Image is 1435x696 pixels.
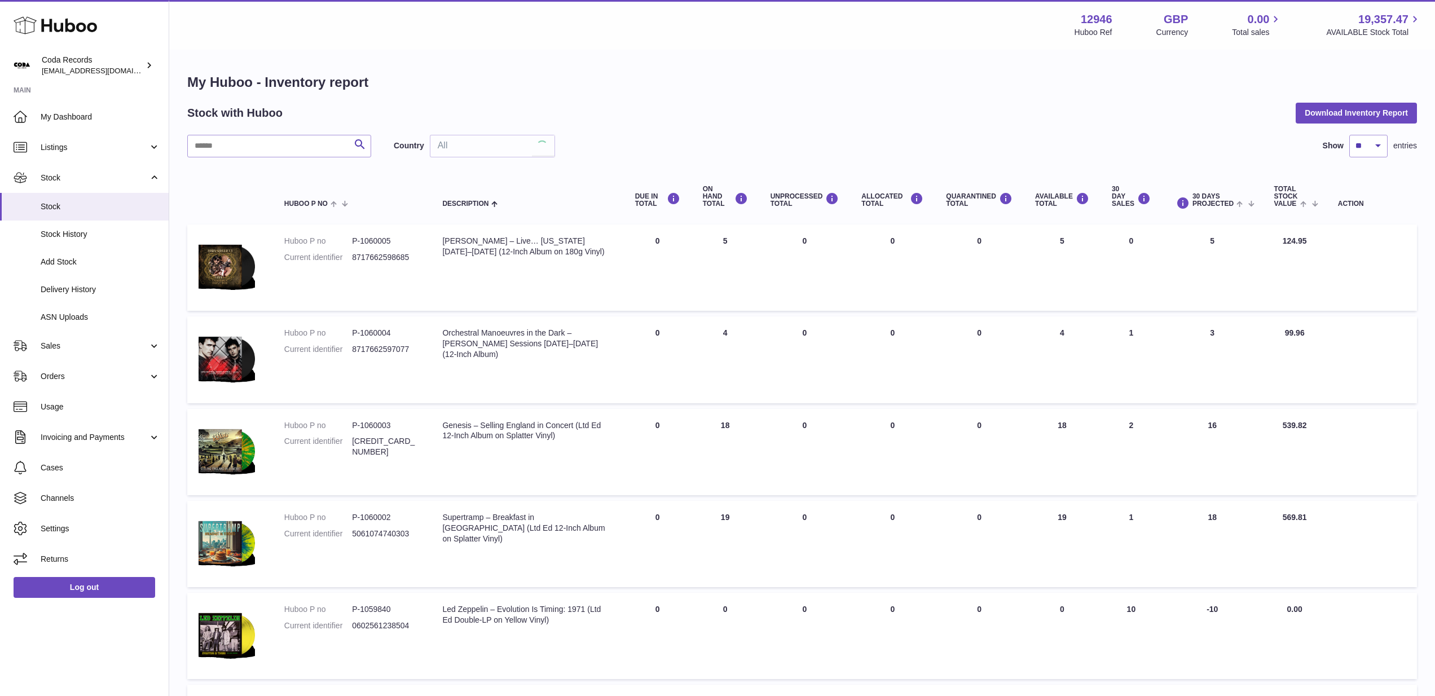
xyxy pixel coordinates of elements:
td: 0 [1101,224,1162,311]
dd: P-1060005 [352,236,420,246]
span: entries [1393,140,1417,151]
span: Listings [41,142,148,153]
td: 2 [1101,409,1162,495]
dt: Huboo P no [284,512,352,523]
label: Show [1323,140,1344,151]
h1: My Huboo - Inventory report [187,73,1417,91]
td: 18 [1162,501,1263,587]
span: 0 [977,605,981,614]
td: 5 [692,224,759,311]
div: Huboo Ref [1075,27,1112,38]
div: ON HAND Total [703,186,748,208]
div: [PERSON_NAME] – Live… [US_STATE] [DATE]–[DATE] (12-Inch Album on 180g Vinyl) [442,236,612,257]
dt: Huboo P no [284,328,352,338]
td: 1 [1101,501,1162,587]
span: 19,357.47 [1358,12,1408,27]
dt: Current identifier [284,344,352,355]
div: Action [1338,200,1406,208]
div: Coda Records [42,55,143,76]
span: Sales [41,341,148,351]
dd: [CREDIT_CARD_NUMBER] [352,436,420,457]
span: Settings [41,523,160,534]
span: 0.00 [1248,12,1270,27]
dt: Huboo P no [284,420,352,431]
dd: 8717662597077 [352,344,420,355]
span: AVAILABLE Stock Total [1326,27,1421,38]
span: Total stock value [1274,186,1298,208]
td: 4 [1024,316,1101,403]
span: Add Stock [41,257,160,267]
td: 0 [850,593,935,679]
td: 4 [692,316,759,403]
span: 0 [977,236,981,245]
dd: P-1060003 [352,420,420,431]
td: 18 [1024,409,1101,495]
strong: 12946 [1081,12,1112,27]
td: 19 [1024,501,1101,587]
img: haz@pcatmedia.com [14,57,30,74]
td: 0 [692,593,759,679]
dd: 0602561238504 [352,620,420,631]
dd: P-1059840 [352,604,420,615]
span: Stock [41,201,160,212]
img: product image [199,236,255,297]
a: 19,357.47 AVAILABLE Stock Total [1326,12,1421,38]
div: Genesis – Selling England in Concert (Ltd Ed 12-Inch Album on Splatter Vinyl) [442,420,612,442]
td: 18 [692,409,759,495]
span: 30 DAYS PROJECTED [1192,193,1234,208]
td: 3 [1162,316,1263,403]
span: 0 [977,328,981,337]
span: Stock [41,173,148,183]
span: 539.82 [1283,421,1307,430]
span: 99.96 [1285,328,1305,337]
strong: GBP [1164,12,1188,27]
dd: P-1060002 [352,512,420,523]
span: Orders [41,371,148,382]
img: product image [199,512,255,573]
dt: Current identifier [284,436,352,457]
span: 0.00 [1287,605,1302,614]
span: Stock History [41,229,160,240]
span: Total sales [1232,27,1282,38]
td: 0 [624,593,692,679]
span: Description [442,200,488,208]
td: 16 [1162,409,1263,495]
td: 0 [624,409,692,495]
td: 5 [1024,224,1101,311]
span: Usage [41,402,160,412]
div: UNPROCESSED Total [771,192,839,208]
label: Country [394,140,424,151]
div: QUARANTINED Total [946,192,1013,208]
span: 124.95 [1283,236,1307,245]
span: 569.81 [1283,513,1307,522]
td: 0 [759,224,851,311]
div: Orchestral Manoeuvres in the Dark – [PERSON_NAME] Sessions [DATE]–[DATE] (12-Inch Album) [442,328,612,360]
dt: Current identifier [284,620,352,631]
dd: 8717662598685 [352,252,420,263]
div: ALLOCATED Total [861,192,923,208]
dt: Huboo P no [284,236,352,246]
td: 0 [850,316,935,403]
div: AVAILABLE Total [1035,192,1089,208]
div: DUE IN TOTAL [635,192,680,208]
span: 0 [977,513,981,522]
span: 0 [977,421,981,430]
dd: 5061074740303 [352,528,420,539]
span: Channels [41,493,160,504]
td: 10 [1101,593,1162,679]
span: My Dashboard [41,112,160,122]
dt: Current identifier [284,528,352,539]
div: Led Zeppelin – Evolution Is Timing: 1971 (Ltd Ed Double-LP on Yellow Vinyl) [442,604,612,625]
span: [EMAIL_ADDRESS][DOMAIN_NAME] [42,66,166,75]
td: 0 [850,501,935,587]
h2: Stock with Huboo [187,105,283,121]
td: 0 [1024,593,1101,679]
span: ASN Uploads [41,312,160,323]
dt: Current identifier [284,252,352,263]
dd: P-1060004 [352,328,420,338]
span: Returns [41,554,160,565]
td: 0 [624,316,692,403]
img: product image [199,604,255,665]
td: 0 [850,409,935,495]
td: 0 [759,316,851,403]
